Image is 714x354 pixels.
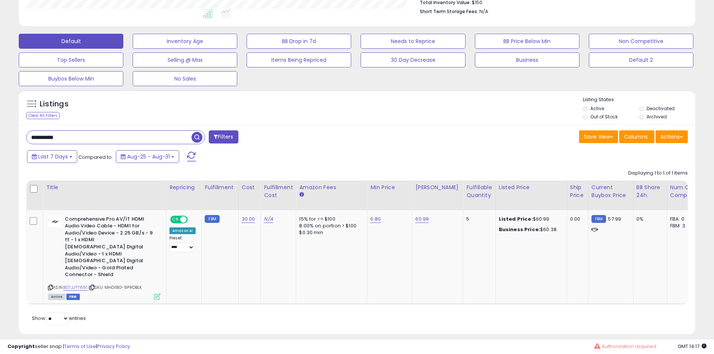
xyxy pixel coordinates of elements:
[133,52,237,67] button: Selling @ Max
[678,343,707,350] span: 2025-09-9 14:17 GMT
[38,153,68,160] span: Last 7 Days
[299,191,304,198] small: Amazon Fees.
[579,130,618,143] button: Save View
[670,223,695,229] div: FBM: 3
[299,184,364,191] div: Amazon Fees
[32,315,86,322] span: Show: entries
[299,229,361,236] div: $0.30 min
[370,184,409,191] div: Min Price
[361,52,465,67] button: 30 Day Decrease
[475,34,579,49] button: BB Price Below Min
[27,150,77,163] button: Last 7 Days
[479,8,488,15] span: N/A
[48,294,65,300] span: All listings currently available for purchase on Amazon
[590,114,618,120] label: Out of Stock
[209,130,238,143] button: Filters
[116,150,179,163] button: Aug-25 - Aug-31
[299,223,361,229] div: 8.00% on portion > $100
[63,284,87,291] a: B07JJY7691
[19,52,123,67] button: Top Sellers
[619,130,654,143] button: Columns
[127,153,170,160] span: Aug-25 - Aug-31
[133,71,237,86] button: No Sales
[247,34,351,49] button: BB Drop in 7d
[628,170,688,177] div: Displaying 1 to 1 of 1 items
[264,215,273,223] a: N/A
[66,294,80,300] span: FBM
[242,184,258,191] div: Cost
[636,184,664,199] div: BB Share 24h.
[169,236,196,252] div: Preset:
[247,52,351,67] button: Items Being Repriced
[7,343,35,350] strong: Copyright
[48,216,63,227] img: 21KJpjYu51L._SL40_.jpg
[169,227,196,234] div: Amazon AI
[608,215,621,223] span: 57.99
[499,215,533,223] b: Listed Price:
[171,216,180,223] span: ON
[78,154,113,161] span: Compared to:
[65,216,156,280] b: Comprehensive Pro AV/IT HDMI Audio Video Cable - HDMI for Audio/Video Device - 2.25 GB/s - 9 ft -...
[415,215,429,223] a: 60.99
[670,216,695,223] div: FBA: 0
[499,226,561,233] div: $60.38
[242,215,255,223] a: 30.00
[19,71,123,86] button: Buybox Below Min
[64,343,96,350] a: Terms of Use
[26,112,60,119] div: Clear All Filters
[499,226,540,233] b: Business Price:
[133,34,237,49] button: Inventory Age
[636,216,661,223] div: 0%
[205,184,235,191] div: Fulfillment
[299,216,361,223] div: 15% for <= $100
[40,99,69,109] h5: Listings
[19,34,123,49] button: Default
[361,34,465,49] button: Needs to Reprice
[48,216,160,299] div: ASIN:
[466,216,489,223] div: 5
[589,34,693,49] button: Non Competitive
[466,184,492,199] div: Fulfillable Quantity
[591,184,630,199] div: Current Buybox Price
[499,216,561,223] div: $60.99
[88,284,142,290] span: | SKU: MHD18G-9PROBLK
[475,52,579,67] button: Business
[264,184,293,199] div: Fulfillment Cost
[370,215,381,223] a: 6.80
[570,216,582,223] div: 0.00
[590,105,604,112] label: Active
[570,184,585,199] div: Ship Price
[624,133,648,140] span: Columns
[187,216,199,223] span: OFF
[499,184,564,191] div: Listed Price
[656,130,688,143] button: Actions
[583,96,695,103] p: Listing States:
[46,184,163,191] div: Title
[647,114,667,120] label: Archived
[670,184,698,199] div: Num of Comp.
[169,184,198,191] div: Repricing
[97,343,130,350] a: Privacy Policy
[591,215,606,223] small: FBM
[7,343,130,350] div: seller snap | |
[647,105,675,112] label: Deactivated
[205,215,219,223] small: FBM
[589,52,693,67] button: Default 2
[415,184,460,191] div: [PERSON_NAME]
[420,8,478,15] b: Short Term Storage Fees:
